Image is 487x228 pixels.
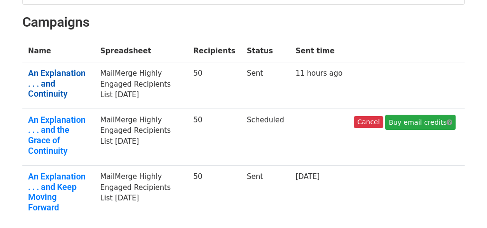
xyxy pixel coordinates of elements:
a: [DATE] [295,172,320,181]
td: 50 [187,166,241,222]
td: Scheduled [241,109,290,165]
td: 50 [187,62,241,109]
a: 11 hours ago [295,69,342,78]
td: Sent [241,166,290,222]
a: An Explanation . . . and the Grace of Continuity [28,115,89,156]
iframe: Chat Widget [439,182,487,228]
a: An Explanation . . . and Keep Moving Forward [28,171,89,212]
td: MailMerge Highly Engaged Recipients List [DATE] [95,62,188,109]
td: MailMerge Highly Engaged Recipients List [DATE] [95,166,188,222]
th: Sent time [290,40,348,62]
th: Status [241,40,290,62]
th: Spreadsheet [95,40,188,62]
a: Buy email credits [385,115,456,130]
th: Recipients [187,40,241,62]
a: Cancel [354,116,383,128]
h2: Campaigns [22,14,465,30]
td: 50 [187,109,241,165]
a: An Explanation . . . and Continuity [28,68,89,99]
th: Name [22,40,95,62]
td: MailMerge Highly Engaged Recipients List [DATE] [95,109,188,165]
td: Sent [241,62,290,109]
